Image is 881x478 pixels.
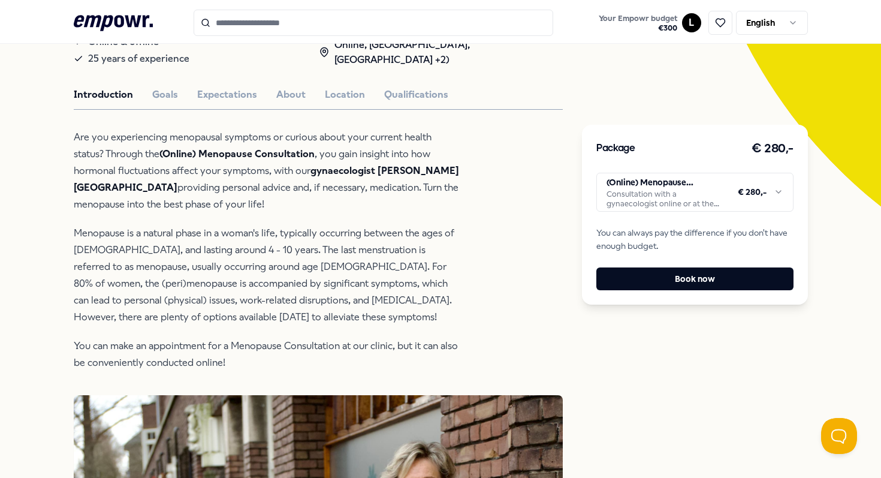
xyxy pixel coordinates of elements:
p: You can make an appointment for a Menopause Consultation at our clinic, but it can also be conven... [74,338,463,371]
button: Qualifications [384,87,448,103]
strong: (Online) Menopause Consultation [159,148,315,160]
button: About [276,87,306,103]
button: Expectations [197,87,257,103]
span: € 300 [599,23,677,33]
p: Are you experiencing menopausal symptoms or curious about your current health status? Through the... [74,129,463,213]
button: Location [325,87,365,103]
button: Book now [596,267,793,290]
h3: Package [596,141,635,157]
button: L [682,13,701,32]
a: Your Empowr budget€300 [594,10,682,35]
button: Introduction [74,87,133,103]
span: You can always pay the difference if you don't have enough budget. [596,226,793,253]
div: Online, [GEOGRAPHIC_DATA], [GEOGRAPHIC_DATA] +2) [319,37,563,68]
span: Your Empowr budget [599,14,677,23]
button: Your Empowr budget€300 [596,11,680,35]
p: Menopause is a natural phase in a woman's life, typically occurring between the ages of [DEMOGRAP... [74,225,463,326]
span: 25 years of experience [88,50,189,67]
h3: € 280,- [752,139,793,158]
button: Goals [152,87,178,103]
iframe: Help Scout Beacon - Open [821,418,857,454]
input: Search for products, categories or subcategories [194,10,553,36]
